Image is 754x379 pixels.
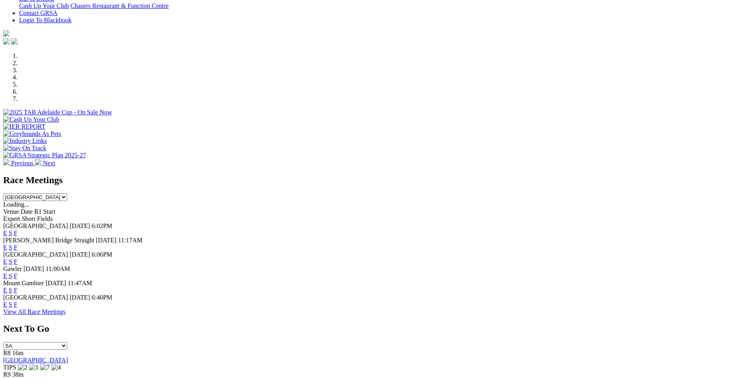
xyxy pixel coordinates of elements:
span: TIPS [3,364,16,371]
img: 1 [29,364,39,371]
span: [DATE] [70,294,90,301]
h2: Next To Go [3,323,751,334]
span: 6:40PM [92,294,112,301]
span: R1 Start [34,208,55,215]
a: E [3,301,7,308]
span: Next [43,160,55,166]
a: E [3,230,7,236]
a: E [3,273,7,279]
img: logo-grsa-white.png [3,30,10,37]
img: Greyhounds As Pets [3,130,61,137]
img: 4 [51,364,61,371]
img: Industry Links [3,137,47,145]
span: 6:02PM [92,222,112,229]
img: Cash Up Your Club [3,116,59,123]
img: 2025 TAB Adelaide Cup - On Sale Now [3,109,112,116]
a: E [3,258,7,265]
a: Next [35,160,55,166]
span: [GEOGRAPHIC_DATA] [3,251,68,258]
a: Contact GRSA [19,10,57,16]
a: E [3,244,7,251]
img: chevron-left-pager-white.svg [3,159,10,165]
a: S [9,258,12,265]
span: Gawler [3,265,22,272]
span: [DATE] [96,237,116,244]
span: [PERSON_NAME] Bridge Straight [3,237,94,244]
h2: Race Meetings [3,175,751,186]
a: F [14,301,17,308]
span: 11:00AM [46,265,70,272]
img: 7 [40,364,50,371]
span: R8 [3,350,11,356]
span: [DATE] [70,251,90,258]
a: Previous [3,160,35,166]
span: [GEOGRAPHIC_DATA] [3,222,68,229]
a: Chasers Restaurant & Function Centre [70,2,169,9]
a: F [14,273,17,279]
span: Expert [3,215,20,222]
span: Fields [37,215,52,222]
span: Loading... [3,201,29,208]
a: F [14,230,17,236]
span: Venue [3,208,19,215]
a: S [9,244,12,251]
img: Stay On Track [3,145,46,152]
span: [DATE] [23,265,44,272]
img: IER REPORT [3,123,45,130]
img: twitter.svg [11,38,17,44]
a: View All Race Meetings [3,308,66,315]
span: Short [22,215,36,222]
a: S [9,273,12,279]
span: 11:47AM [68,280,92,286]
span: Mount Gambier [3,280,44,286]
a: F [14,244,17,251]
img: 2 [18,364,27,371]
a: F [14,258,17,265]
a: Cash Up Your Club [19,2,69,9]
span: 16m [12,350,23,356]
span: 38m [12,371,23,378]
span: 11:17AM [118,237,143,244]
a: F [14,287,17,294]
a: S [9,287,12,294]
span: [GEOGRAPHIC_DATA] [3,294,68,301]
div: Bar & Dining [19,2,751,10]
a: Login To Blackbook [19,17,72,23]
span: [DATE] [70,222,90,229]
a: [GEOGRAPHIC_DATA] [3,357,68,364]
span: Previous [11,160,33,166]
span: 6:06PM [92,251,112,258]
span: Date [21,208,33,215]
a: E [3,287,7,294]
img: chevron-right-pager-white.svg [35,159,41,165]
a: S [9,301,12,308]
img: GRSA Strategic Plan 2025-27 [3,152,86,159]
span: R9 [3,371,11,378]
a: S [9,230,12,236]
span: [DATE] [46,280,66,286]
img: facebook.svg [3,38,10,44]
